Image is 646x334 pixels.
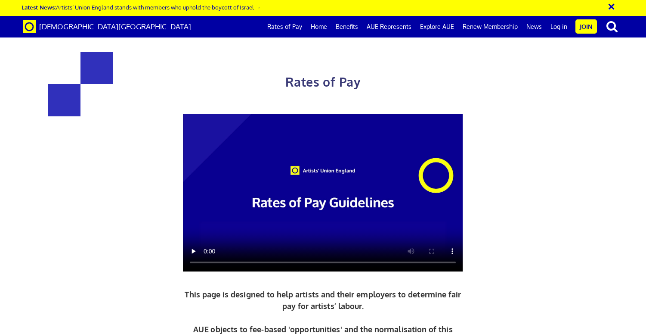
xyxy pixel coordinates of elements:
a: AUE Represents [362,16,416,37]
a: Log in [546,16,572,37]
a: News [522,16,546,37]
a: Explore AUE [416,16,458,37]
a: Rates of Pay [263,16,306,37]
span: [DEMOGRAPHIC_DATA][GEOGRAPHIC_DATA] [39,22,191,31]
strong: Latest News: [22,3,56,11]
a: Benefits [331,16,362,37]
a: Home [306,16,331,37]
a: Renew Membership [458,16,522,37]
a: Join [575,19,597,34]
a: Brand [DEMOGRAPHIC_DATA][GEOGRAPHIC_DATA] [16,16,198,37]
a: Latest News:Artists’ Union England stands with members who uphold the boycott of Israel → [22,3,261,11]
span: Rates of Pay [285,74,361,90]
button: search [599,17,625,35]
